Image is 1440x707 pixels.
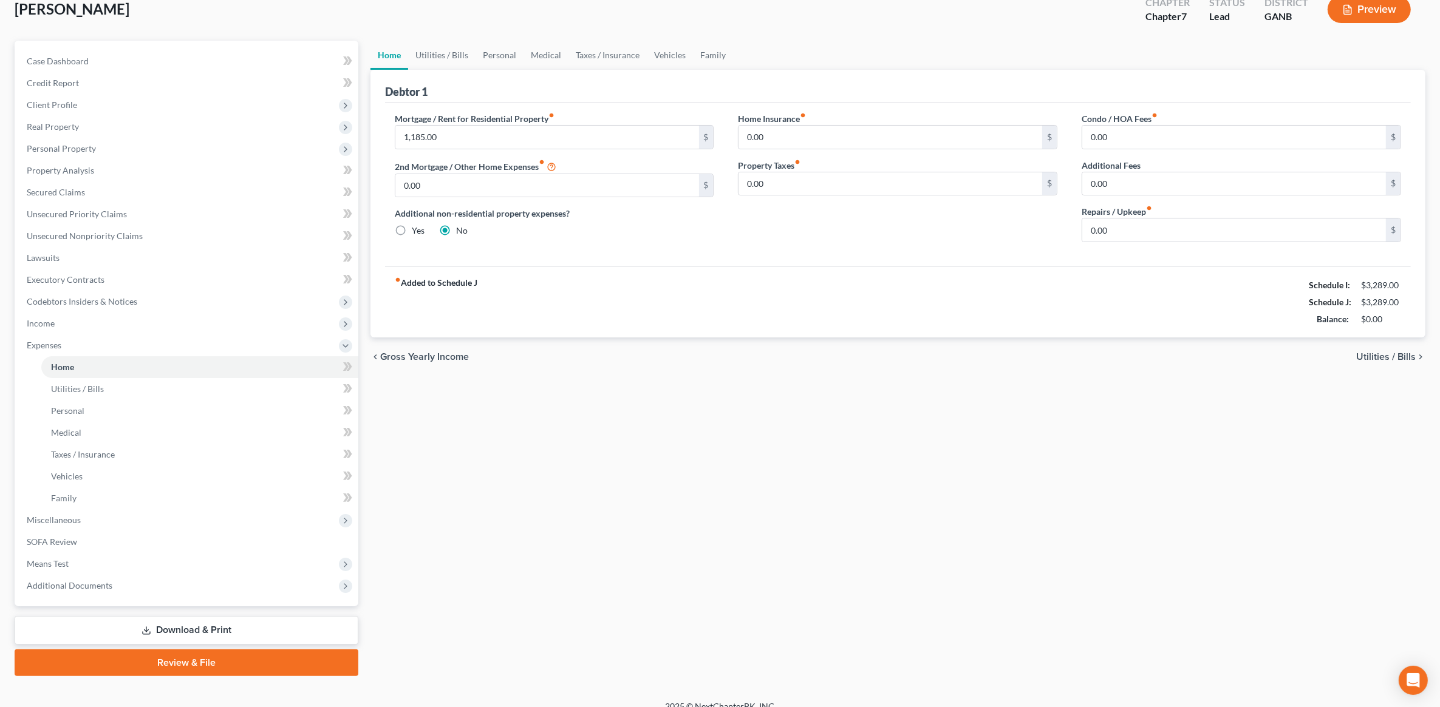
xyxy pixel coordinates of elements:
[395,112,555,125] label: Mortgage / Rent for Residential Property
[1082,218,1386,242] input: --
[17,160,358,181] a: Property Analysis
[51,362,74,372] span: Home
[27,100,77,110] span: Client Profile
[1181,10,1187,22] span: 7
[41,422,358,444] a: Medical
[1082,126,1386,149] input: --
[41,487,358,509] a: Family
[17,203,358,225] a: Unsecured Priority Claims
[380,352,469,362] span: Gross Yearly Income
[1416,352,1425,362] i: chevron_right
[1309,280,1350,290] strong: Schedule I:
[548,112,555,118] i: fiber_manual_record
[27,536,77,547] span: SOFA Review
[1361,313,1401,325] div: $0.00
[51,427,81,438] span: Medical
[27,252,60,263] span: Lawsuits
[408,41,476,70] a: Utilities / Bills
[51,384,104,394] span: Utilities / Bills
[370,41,408,70] a: Home
[699,126,714,149] div: $
[568,41,647,70] a: Taxes / Insurance
[51,405,84,416] span: Personal
[1082,159,1141,172] label: Additional Fees
[1399,666,1428,695] div: Open Intercom Messenger
[17,531,358,553] a: SOFA Review
[27,318,55,328] span: Income
[17,269,358,291] a: Executory Contracts
[1361,279,1401,291] div: $3,289.00
[370,352,380,362] i: chevron_left
[1209,10,1245,24] div: Lead
[15,649,358,676] a: Review & File
[41,465,358,487] a: Vehicles
[738,159,800,172] label: Property Taxes
[27,143,96,154] span: Personal Property
[395,207,714,220] label: Additional non-residential property expenses?
[1309,297,1351,307] strong: Schedule J:
[27,274,104,285] span: Executory Contracts
[395,277,401,283] i: fiber_manual_record
[51,449,115,459] span: Taxes / Insurance
[1317,314,1349,324] strong: Balance:
[395,174,699,197] input: --
[17,225,358,247] a: Unsecured Nonpriority Claims
[395,159,556,174] label: 2nd Mortgage / Other Home Expenses
[51,471,83,481] span: Vehicles
[27,231,143,241] span: Unsecured Nonpriority Claims
[1042,172,1057,195] div: $
[739,126,1042,149] input: --
[27,558,69,569] span: Means Test
[1082,172,1386,195] input: --
[1082,205,1152,218] label: Repairs / Upkeep
[385,84,428,99] div: Debtor 1
[699,174,714,197] div: $
[27,296,137,306] span: Codebtors Insiders & Notices
[1145,10,1190,24] div: Chapter
[17,247,358,269] a: Lawsuits
[51,493,77,503] span: Family
[27,209,127,219] span: Unsecured Priority Claims
[1386,126,1401,149] div: $
[395,126,699,149] input: --
[1386,172,1401,195] div: $
[456,225,468,237] label: No
[41,356,358,378] a: Home
[17,50,358,72] a: Case Dashboard
[41,444,358,465] a: Taxes / Insurance
[1152,112,1158,118] i: fiber_manual_record
[27,121,79,132] span: Real Property
[17,72,358,94] a: Credit Report
[1082,112,1158,125] label: Condo / HOA Fees
[27,515,81,525] span: Miscellaneous
[370,352,469,362] button: chevron_left Gross Yearly Income
[15,616,358,644] a: Download & Print
[1386,218,1401,242] div: $
[476,41,524,70] a: Personal
[17,181,358,203] a: Secured Claims
[1356,352,1425,362] button: Utilities / Bills chevron_right
[41,400,358,422] a: Personal
[524,41,568,70] a: Medical
[800,112,806,118] i: fiber_manual_record
[1146,205,1152,211] i: fiber_manual_record
[27,340,61,350] span: Expenses
[647,41,693,70] a: Vehicles
[794,159,800,165] i: fiber_manual_record
[27,56,89,66] span: Case Dashboard
[27,165,94,175] span: Property Analysis
[27,78,79,88] span: Credit Report
[41,378,358,400] a: Utilities / Bills
[395,277,477,328] strong: Added to Schedule J
[739,172,1042,195] input: --
[1042,126,1057,149] div: $
[1264,10,1308,24] div: GANB
[1356,352,1416,362] span: Utilities / Bills
[1361,296,1401,308] div: $3,289.00
[693,41,733,70] a: Family
[539,159,545,165] i: fiber_manual_record
[738,112,806,125] label: Home Insurance
[27,187,85,197] span: Secured Claims
[27,580,112,590] span: Additional Documents
[412,225,425,237] label: Yes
